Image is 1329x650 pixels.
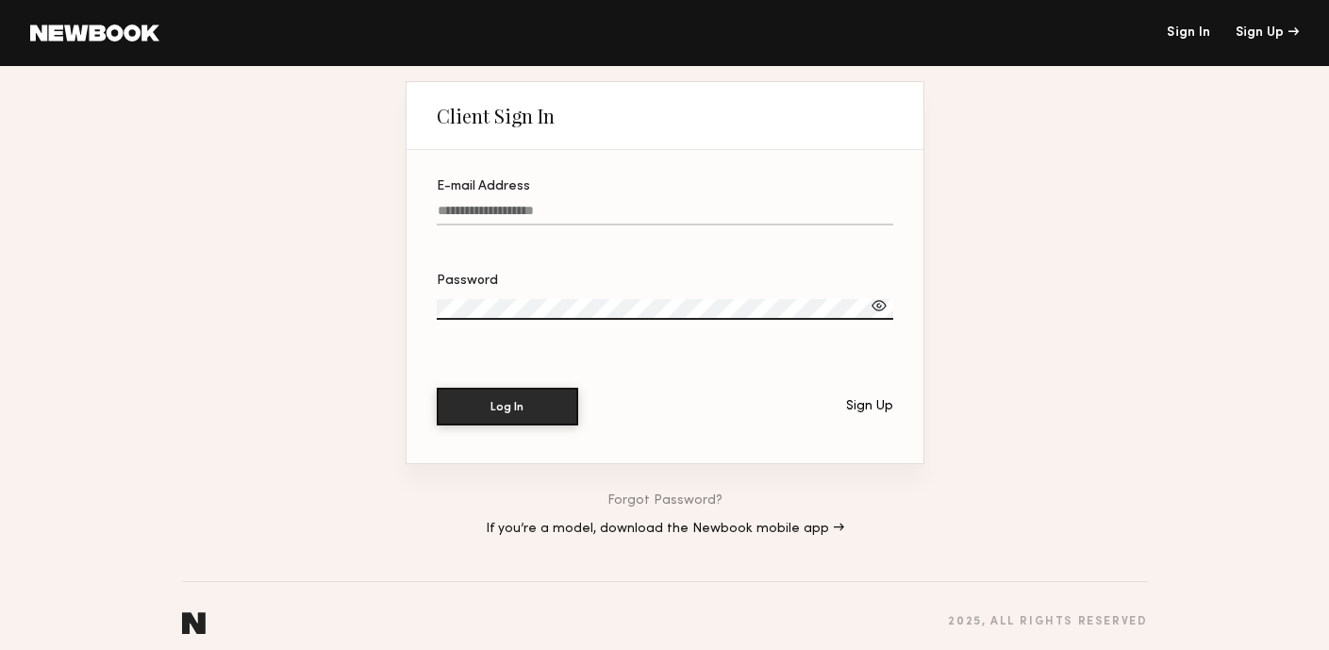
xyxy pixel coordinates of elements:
a: Forgot Password? [607,494,723,508]
button: Log In [437,388,578,425]
input: E-mail Address [437,204,893,225]
div: E-mail Address [437,180,893,193]
input: Password [437,299,893,320]
div: Sign Up [846,400,893,413]
div: Password [437,275,893,288]
div: 2025 , all rights reserved [948,616,1147,628]
div: Client Sign In [437,105,555,127]
div: Sign Up [1236,26,1299,40]
a: If you’re a model, download the Newbook mobile app → [486,523,844,536]
a: Sign In [1167,26,1210,40]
